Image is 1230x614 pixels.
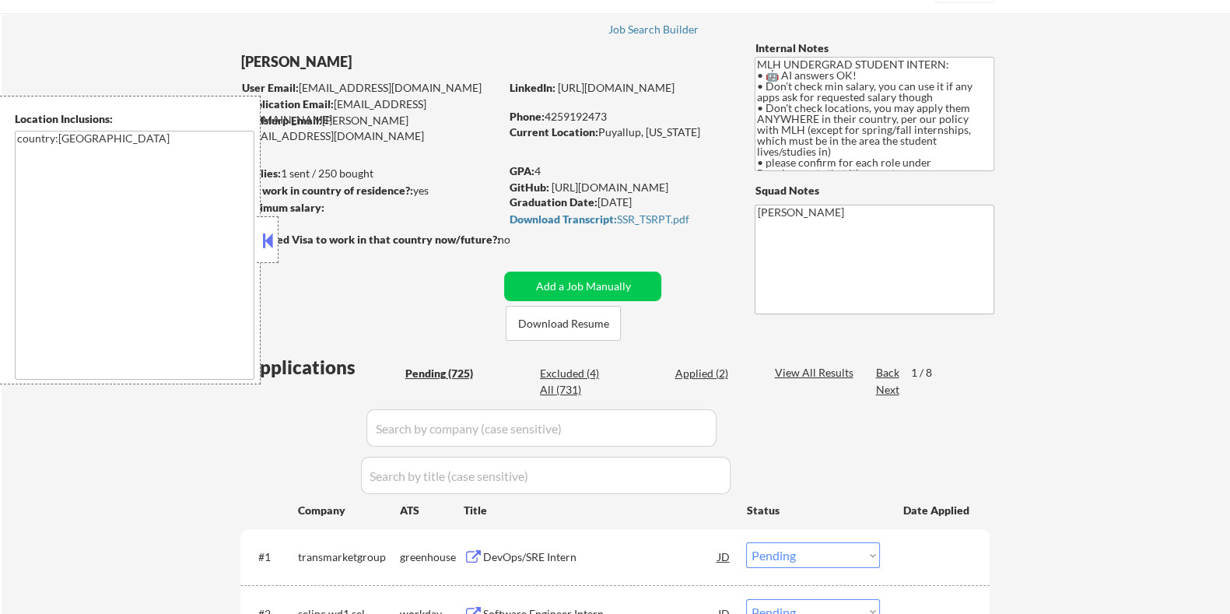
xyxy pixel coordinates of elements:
[463,503,731,518] div: Title
[361,457,731,494] input: Search by title (case sensitive)
[509,214,725,225] div: SSR_TSRPT.pdf
[240,201,324,214] strong: Minimum salary:
[241,81,298,94] strong: User Email:
[509,163,731,179] div: 4
[557,81,674,94] a: [URL][DOMAIN_NAME]
[774,365,857,381] div: View All Results
[245,358,399,377] div: Applications
[240,183,494,198] div: yes
[482,549,717,565] div: DevOps/SRE Intern
[509,81,555,94] strong: LinkedIn:
[509,125,597,139] strong: Current Location:
[241,80,499,96] div: [EMAIL_ADDRESS][DOMAIN_NAME]
[240,52,560,72] div: [PERSON_NAME]
[241,97,333,111] strong: Application Email:
[509,195,729,210] div: [DATE]
[241,96,499,127] div: [EMAIL_ADDRESS][DOMAIN_NAME]
[240,113,499,143] div: [PERSON_NAME][EMAIL_ADDRESS][DOMAIN_NAME]
[405,366,482,381] div: Pending (725)
[875,382,900,398] div: Next
[509,164,534,177] strong: GPA:
[716,542,731,570] div: JD
[608,24,699,35] div: Job Search Builder
[504,272,661,301] button: Add a Job Manually
[15,111,254,127] div: Location Inclusions:
[240,184,412,197] strong: Can work in country of residence?:
[755,40,994,56] div: Internal Notes
[506,306,621,341] button: Download Resume
[509,125,729,140] div: Puyallup, [US_STATE]
[755,183,994,198] div: Squad Notes
[540,382,618,398] div: All (731)
[509,110,544,123] strong: Phone:
[509,181,548,194] strong: GitHub:
[509,195,597,209] strong: Graduation Date:
[910,365,946,381] div: 1 / 8
[297,549,399,565] div: transmarketgroup
[675,366,752,381] div: Applied (2)
[497,232,541,247] div: no
[297,503,399,518] div: Company
[540,366,618,381] div: Excluded (4)
[399,503,463,518] div: ATS
[399,549,463,565] div: greenhouse
[551,181,668,194] a: [URL][DOMAIN_NAME]
[366,409,717,447] input: Search by company (case sensitive)
[240,233,499,246] strong: Will need Visa to work in that country now/future?:
[902,503,971,518] div: Date Applied
[875,365,900,381] div: Back
[258,549,285,565] div: #1
[240,114,321,127] strong: Mailslurp Email:
[746,496,880,524] div: Status
[509,109,729,125] div: 4259192473
[240,166,499,181] div: 1 sent / 250 bought
[608,23,699,39] a: Job Search Builder
[509,212,616,226] strong: Download Transcript:
[509,213,725,229] a: Download Transcript:SSR_TSRPT.pdf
